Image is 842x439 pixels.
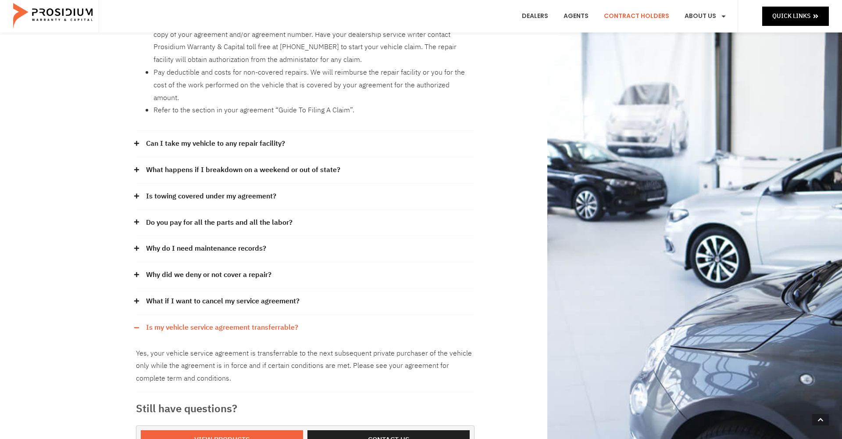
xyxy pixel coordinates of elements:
[136,236,475,262] div: Why do I need maintenance records?
[136,341,475,392] div: Is my vehicle service agreement transferrable?
[136,131,475,157] div: Can I take my vehicle to any repair facility?
[136,315,475,341] div: Is my vehicle service agreement transferrable?
[153,66,475,104] li: Pay deductible and costs for non-covered repairs. We will reimburse the repair facility or you fo...
[762,7,829,25] a: Quick Links
[146,242,266,255] a: Why do I need maintenance records?
[146,190,276,203] a: Is towing covered under my agreement?
[153,104,475,117] li: Refer to the section in your agreement “Guide To Filing A Claim”.
[136,262,475,288] div: Why did we deny or not cover a repair?
[146,269,271,281] a: Why did we deny or not cover a repair?
[146,295,300,308] a: What if I want to cancel my service agreement?
[136,401,475,417] h3: Still have questions?
[146,164,340,176] a: What happens if I breakdown on a weekend or out of state?
[136,288,475,315] div: What if I want to cancel my service agreement?
[146,321,298,334] a: Is my vehicle service agreement transferrable?
[136,210,475,236] div: Do you pay for all the parts and all the labor?
[136,184,475,210] div: Is towing covered under my agreement?
[153,16,475,66] li: Return Vehicle to the selling Dealer or approved licensed repair facility. Provide the repair fac...
[772,11,810,22] span: Quick Links
[146,137,285,150] a: Can I take my vehicle to any repair facility?
[146,216,293,229] a: Do you pay for all the parts and all the labor?
[136,157,475,184] div: What happens if I breakdown on a weekend or out of state?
